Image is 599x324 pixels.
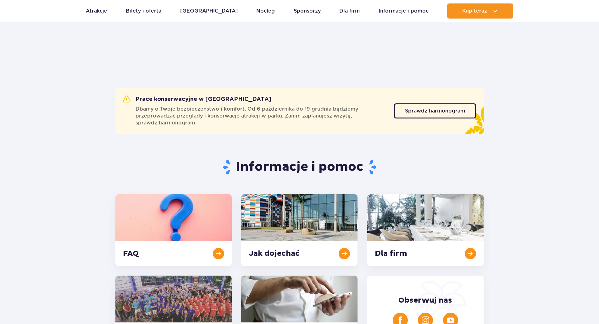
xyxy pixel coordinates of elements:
[447,3,513,19] button: Kup teraz
[115,159,484,175] h1: Informacje i pomoc
[256,3,275,19] a: Nocleg
[180,3,238,19] a: [GEOGRAPHIC_DATA]
[394,103,476,118] a: Sprawdź harmonogram
[86,3,107,19] a: Atrakcje
[126,3,161,19] a: Bilety i oferta
[339,3,360,19] a: Dla firm
[405,108,465,113] span: Sprawdź harmonogram
[447,316,454,324] img: YouTube
[136,106,386,126] span: Dbamy o Twoje bezpieczeństwo i komfort. Od 6 października do 19 grudnia będziemy przeprowadzać pr...
[294,3,321,19] a: Sponsorzy
[379,3,429,19] a: Informacje i pomoc
[123,96,271,103] h2: Prace konserwacyjne w [GEOGRAPHIC_DATA]
[422,316,429,324] img: Instagram
[397,316,404,324] img: Facebook
[462,8,487,14] span: Kup teraz
[398,296,452,305] span: Obserwuj nas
